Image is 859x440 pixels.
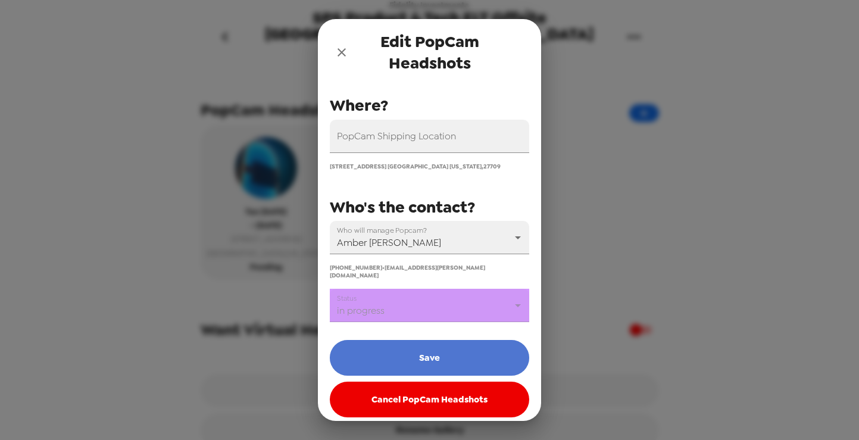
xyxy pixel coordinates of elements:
label: Status [337,293,357,303]
span: [STREET_ADDRESS] [GEOGRAPHIC_DATA] [US_STATE] , 27709 [330,163,501,170]
button: Save [330,340,529,376]
span: [EMAIL_ADDRESS][PERSON_NAME][DOMAIN_NAME] [330,264,485,279]
div: Amber [PERSON_NAME] [330,221,529,254]
button: Cancel PopCam Headshots [330,382,529,417]
span: Who's the contact? [330,196,475,218]
div: in progress [330,289,529,322]
button: close [330,40,354,64]
span: Edit PopCam Headshots [354,31,505,74]
span: [PHONE_NUMBER] • [330,264,385,272]
span: Where? [330,95,388,116]
label: Who will manage Popcam? [337,225,427,235]
input: 100 New Millennium Way [330,120,529,153]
